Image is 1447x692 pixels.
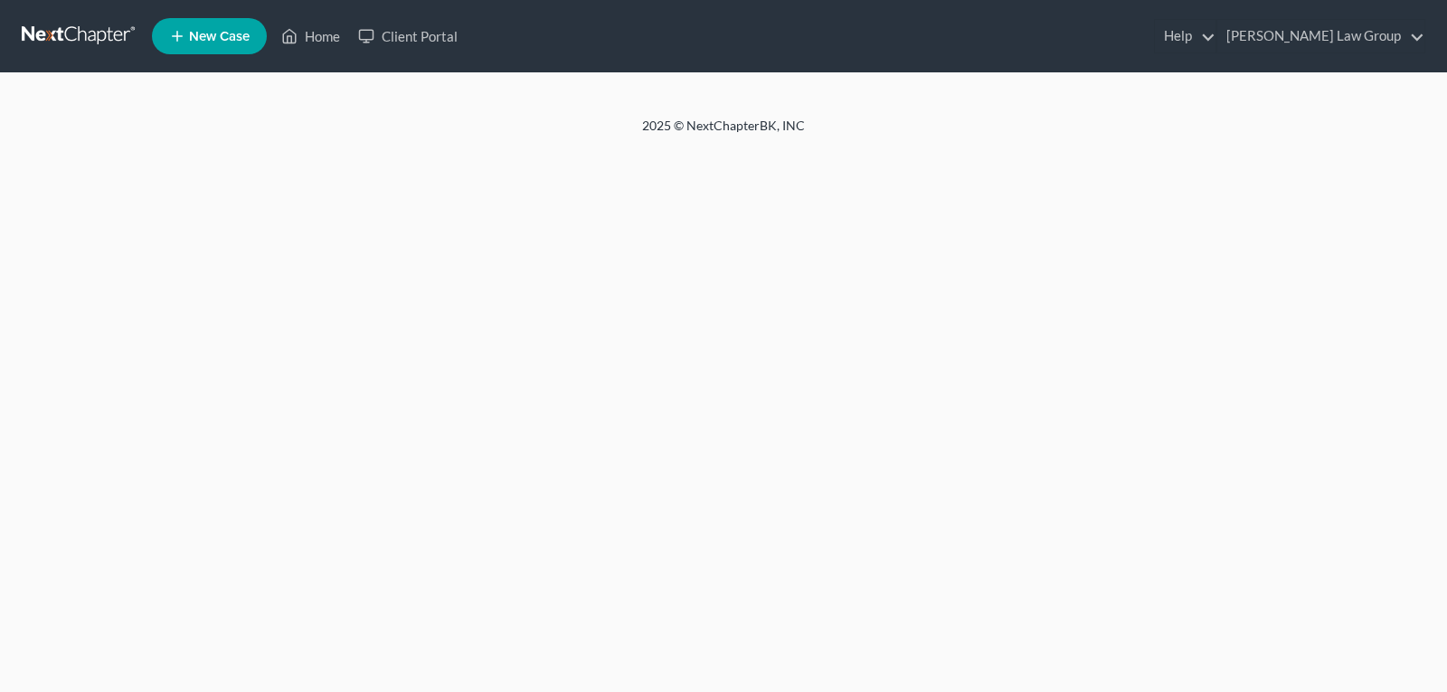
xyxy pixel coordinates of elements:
a: Home [272,20,349,52]
a: Client Portal [349,20,467,52]
a: Help [1155,20,1215,52]
new-legal-case-button: New Case [152,18,267,54]
div: 2025 © NextChapterBK, INC [208,117,1239,149]
a: [PERSON_NAME] Law Group [1217,20,1424,52]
